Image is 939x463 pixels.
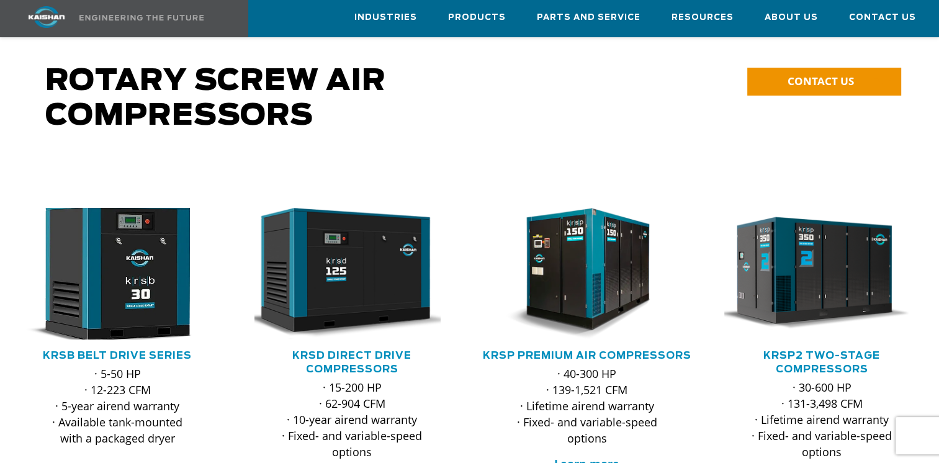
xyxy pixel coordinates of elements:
[43,351,192,361] a: KRSB Belt Drive Series
[354,1,417,34] a: Industries
[292,351,411,374] a: KRSD Direct Drive Compressors
[672,1,734,34] a: Resources
[20,208,215,339] div: krsb30
[254,208,449,339] div: krsd125
[849,1,916,34] a: Contact Us
[483,351,691,361] a: KRSP Premium Air Compressors
[1,201,215,346] img: krsb30
[245,208,441,339] img: krsd125
[354,11,417,25] span: Industries
[765,1,818,34] a: About Us
[787,74,853,88] span: CONTACT US
[849,11,916,25] span: Contact Us
[490,208,685,339] div: krsp150
[747,68,901,96] a: CONTACT US
[763,351,880,374] a: KRSP2 Two-Stage Compressors
[749,379,894,460] p: · 30-600 HP · 131-3,498 CFM · Lifetime airend warranty · Fixed- and variable-speed options
[537,1,640,34] a: Parts and Service
[724,208,919,339] div: krsp350
[448,1,506,34] a: Products
[514,366,660,446] p: · 40-300 HP · 139-1,521 CFM · Lifetime airend warranty · Fixed- and variable-speed options
[480,208,676,339] img: krsp150
[765,11,818,25] span: About Us
[45,66,386,131] span: Rotary Screw Air Compressors
[537,11,640,25] span: Parts and Service
[448,11,506,25] span: Products
[715,208,910,339] img: krsp350
[672,11,734,25] span: Resources
[79,15,204,20] img: Engineering the future
[279,379,425,460] p: · 15-200 HP · 62-904 CFM · 10-year airend warranty · Fixed- and variable-speed options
